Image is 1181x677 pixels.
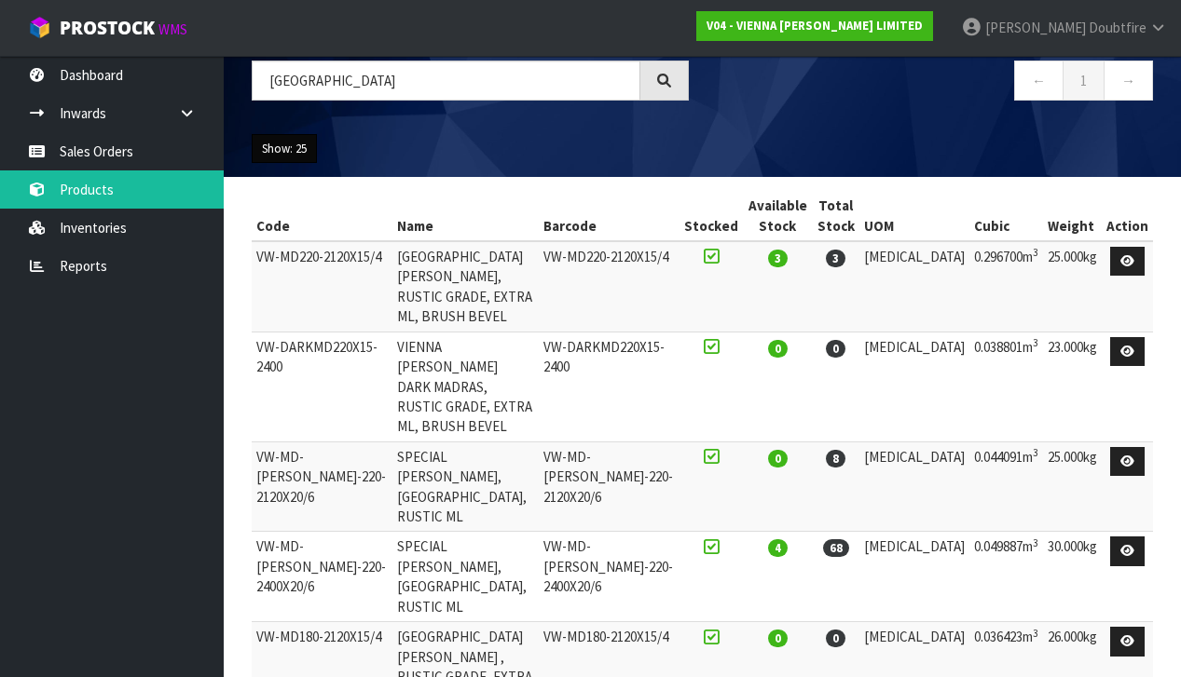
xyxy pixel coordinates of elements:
[1063,61,1105,101] a: 1
[859,441,969,532] td: [MEDICAL_DATA]
[252,134,317,164] button: Show: 25
[1033,446,1038,459] sup: 3
[158,20,187,38] small: WMS
[252,532,392,622] td: VW-MD-[PERSON_NAME]-220-2400X20/6
[680,191,743,241] th: Stocked
[826,630,845,647] span: 0
[768,450,788,467] span: 0
[1033,536,1038,549] sup: 3
[252,441,392,532] td: VW-MD-[PERSON_NAME]-220-2120X20/6
[392,332,539,441] td: VIENNA [PERSON_NAME] DARK MADRAS, RUSTIC GRADE, EXTRA ML, BRUSH BEVEL
[768,630,788,647] span: 0
[969,532,1043,622] td: 0.049887m
[1043,532,1102,622] td: 30.000kg
[812,191,859,241] th: Total Stock
[1043,241,1102,332] td: 25.000kg
[859,241,969,332] td: [MEDICAL_DATA]
[392,532,539,622] td: SPECIAL [PERSON_NAME],[GEOGRAPHIC_DATA], RUSTIC ML
[969,191,1043,241] th: Cubic
[1033,336,1038,349] sup: 3
[768,250,788,267] span: 3
[826,340,845,358] span: 0
[969,332,1043,441] td: 0.038801m
[985,19,1086,36] span: [PERSON_NAME]
[1043,441,1102,532] td: 25.000kg
[826,250,845,267] span: 3
[1043,332,1102,441] td: 23.000kg
[1104,61,1153,101] a: →
[859,191,969,241] th: UOM
[1033,627,1038,640] sup: 3
[768,340,788,358] span: 0
[823,539,849,557] span: 68
[859,532,969,622] td: [MEDICAL_DATA]
[60,16,155,40] span: ProStock
[252,241,392,332] td: VW-MD220-2120X15/4
[1102,191,1153,241] th: Action
[392,241,539,332] td: [GEOGRAPHIC_DATA][PERSON_NAME], RUSTIC GRADE, EXTRA ML, BRUSH BEVEL
[969,441,1043,532] td: 0.044091m
[539,532,680,622] td: VW-MD-[PERSON_NAME]-220-2400X20/6
[539,241,680,332] td: VW-MD220-2120X15/4
[539,332,680,441] td: VW-DARKMD220X15-2400
[392,441,539,532] td: SPECIAL [PERSON_NAME],[GEOGRAPHIC_DATA], RUSTIC ML
[28,16,51,39] img: cube-alt.png
[826,450,845,467] span: 8
[392,191,539,241] th: Name
[1043,191,1102,241] th: Weight
[539,441,680,532] td: VW-MD-[PERSON_NAME]-220-2120X20/6
[1033,246,1038,259] sup: 3
[969,241,1043,332] td: 0.296700m
[859,332,969,441] td: [MEDICAL_DATA]
[539,191,680,241] th: Barcode
[717,61,1154,106] nav: Page navigation
[1014,61,1064,101] a: ←
[252,332,392,441] td: VW-DARKMD220X15-2400
[252,191,392,241] th: Code
[707,18,923,34] strong: V04 - VIENNA [PERSON_NAME] LIMITED
[768,539,788,557] span: 4
[1089,19,1147,36] span: Doubtfire
[743,191,812,241] th: Available Stock
[252,61,640,101] input: Search products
